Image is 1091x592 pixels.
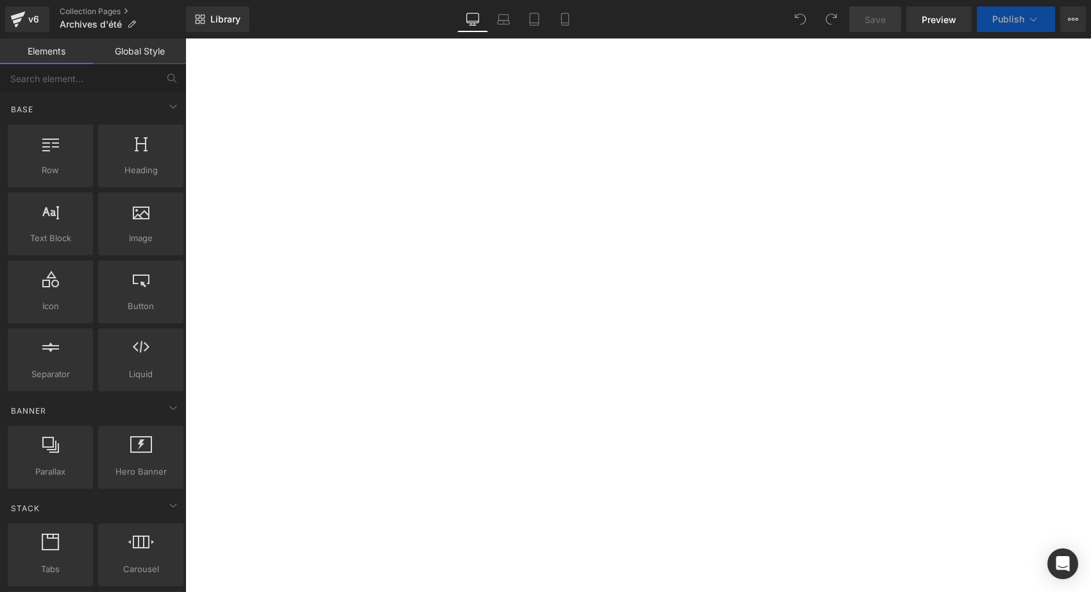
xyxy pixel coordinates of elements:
[992,14,1024,24] span: Publish
[12,562,89,576] span: Tabs
[788,6,813,32] button: Undo
[10,502,41,514] span: Stack
[186,6,249,32] a: New Library
[922,13,956,26] span: Preview
[60,19,122,30] span: Archives d'été
[519,6,550,32] a: Tablet
[818,6,844,32] button: Redo
[12,164,89,177] span: Row
[457,6,488,32] a: Desktop
[10,103,35,115] span: Base
[550,6,580,32] a: Mobile
[102,300,180,313] span: Button
[102,368,180,381] span: Liquid
[102,232,180,245] span: Image
[12,368,89,381] span: Separator
[60,6,186,17] a: Collection Pages
[102,465,180,478] span: Hero Banner
[865,13,886,26] span: Save
[210,13,241,25] span: Library
[12,465,89,478] span: Parallax
[26,11,42,28] div: v6
[12,232,89,245] span: Text Block
[1047,548,1078,579] div: Open Intercom Messenger
[5,6,49,32] a: v6
[102,164,180,177] span: Heading
[977,6,1055,32] button: Publish
[12,300,89,313] span: Icon
[488,6,519,32] a: Laptop
[10,405,47,417] span: Banner
[102,562,180,576] span: Carousel
[1060,6,1086,32] button: More
[93,38,186,64] a: Global Style
[906,6,972,32] a: Preview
